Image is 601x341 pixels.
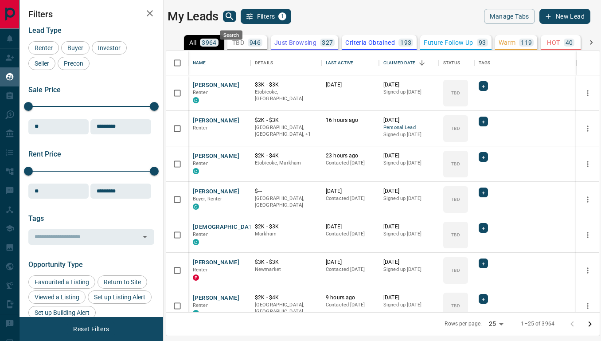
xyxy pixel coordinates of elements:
p: [DATE] [383,81,434,89]
span: Personal Lead [383,124,434,132]
h1: My Leads [168,9,219,24]
p: Contacted [DATE] [326,302,375,309]
button: more [581,122,594,135]
span: + [482,82,485,90]
button: Manage Tabs [484,9,535,24]
span: 1 [279,13,285,20]
div: Seller [28,57,55,70]
p: Criteria Obtained [345,39,395,46]
span: Seller [31,60,52,67]
p: [DATE] [383,188,434,195]
p: Signed up [DATE] [383,131,434,138]
p: [DATE] [383,117,434,124]
h2: Filters [28,9,154,20]
p: 3964 [202,39,217,46]
span: Rent Price [28,150,61,158]
div: + [479,188,488,197]
button: [PERSON_NAME] [193,117,239,125]
button: Sort [416,57,428,69]
div: + [479,81,488,91]
div: Details [255,51,273,75]
p: TBD [451,161,460,167]
span: Set up Building Alert [31,309,93,316]
p: 9 hours ago [326,294,375,302]
p: $2K - $4K [255,294,317,302]
span: Renter [31,44,56,51]
p: Warm [499,39,516,46]
div: condos.ca [193,204,199,210]
div: + [479,294,488,304]
span: Tags [28,214,44,223]
div: Claimed Date [379,51,439,75]
p: Markham [255,231,317,238]
p: Rows per page: [445,320,482,328]
div: Last Active [326,51,353,75]
div: condos.ca [193,97,199,103]
button: New Lead [539,9,590,24]
span: + [482,223,485,232]
button: Filters1 [241,9,292,24]
button: more [581,193,594,206]
button: more [581,157,594,171]
p: [GEOGRAPHIC_DATA], [GEOGRAPHIC_DATA] [255,195,317,209]
button: [PERSON_NAME] [193,294,239,302]
p: [DATE] [326,81,375,89]
span: Renter [193,267,208,273]
p: Signed up [DATE] [383,89,434,96]
p: $--- [255,188,317,195]
div: Name [188,51,250,75]
p: [DATE] [383,294,434,302]
div: Viewed a Listing [28,290,86,304]
div: + [479,152,488,162]
button: more [581,299,594,313]
p: 193 [400,39,411,46]
div: + [479,259,488,268]
span: Renter [193,231,208,237]
span: + [482,188,485,197]
p: Signed up [DATE] [383,302,434,309]
p: Signed up [DATE] [383,195,434,202]
p: [DATE] [383,223,434,231]
p: $2K - $3K [255,223,317,231]
div: Investor [92,41,127,55]
button: search button [223,11,236,22]
span: Lead Type [28,26,62,35]
span: Return to Site [101,278,144,286]
p: Newmarket [255,266,317,273]
div: Claimed Date [383,51,416,75]
span: Renter [193,125,208,131]
p: Signed up [DATE] [383,231,434,238]
button: [PERSON_NAME] [193,81,239,90]
span: Buyer, Renter [193,196,222,202]
span: + [482,294,485,303]
p: Etobicoke, [GEOGRAPHIC_DATA] [255,89,317,102]
p: 93 [479,39,486,46]
div: property.ca [193,274,199,281]
p: [GEOGRAPHIC_DATA], [GEOGRAPHIC_DATA] [255,302,317,315]
p: $2K - $4K [255,152,317,160]
p: $2K - $3K [255,117,317,124]
p: [DATE] [383,259,434,266]
p: TBD [451,231,460,238]
button: more [581,228,594,242]
p: 1–25 of 3964 [521,320,554,328]
div: Return to Site [98,275,147,289]
p: Just Browsing [274,39,316,46]
div: 25 [485,317,507,330]
span: Precon [61,60,86,67]
div: + [479,223,488,233]
div: Details [250,51,321,75]
div: Precon [58,57,90,70]
div: Name [193,51,206,75]
div: Last Active [321,51,379,75]
p: [DATE] [326,259,375,266]
p: Contacted [DATE] [326,160,375,167]
div: condos.ca [193,168,199,174]
p: All [189,39,196,46]
p: Toronto [255,124,317,138]
span: + [482,259,485,268]
p: [DATE] [383,152,434,160]
span: Renter [193,302,208,308]
span: + [482,117,485,126]
button: more [581,264,594,277]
